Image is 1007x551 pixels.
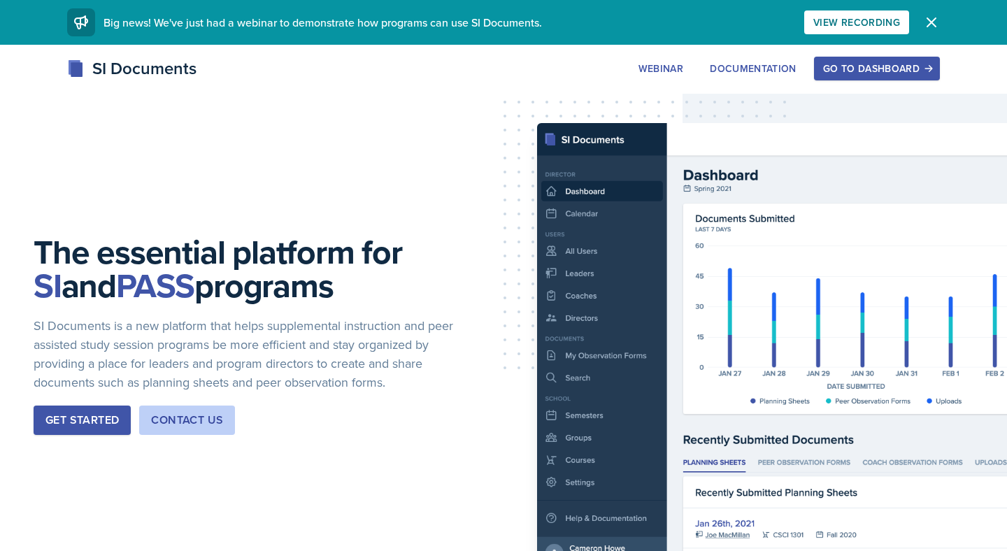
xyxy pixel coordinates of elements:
div: Contact Us [151,412,223,429]
div: View Recording [813,17,900,28]
button: View Recording [804,10,909,34]
button: Get Started [34,406,131,435]
div: Go to Dashboard [823,63,931,74]
button: Webinar [629,57,692,80]
div: Webinar [638,63,683,74]
span: Big news! We've just had a webinar to demonstrate how programs can use SI Documents. [103,15,542,30]
button: Documentation [701,57,806,80]
button: Go to Dashboard [814,57,940,80]
div: SI Documents [67,56,197,81]
button: Contact Us [139,406,235,435]
div: Get Started [45,412,119,429]
div: Documentation [710,63,797,74]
